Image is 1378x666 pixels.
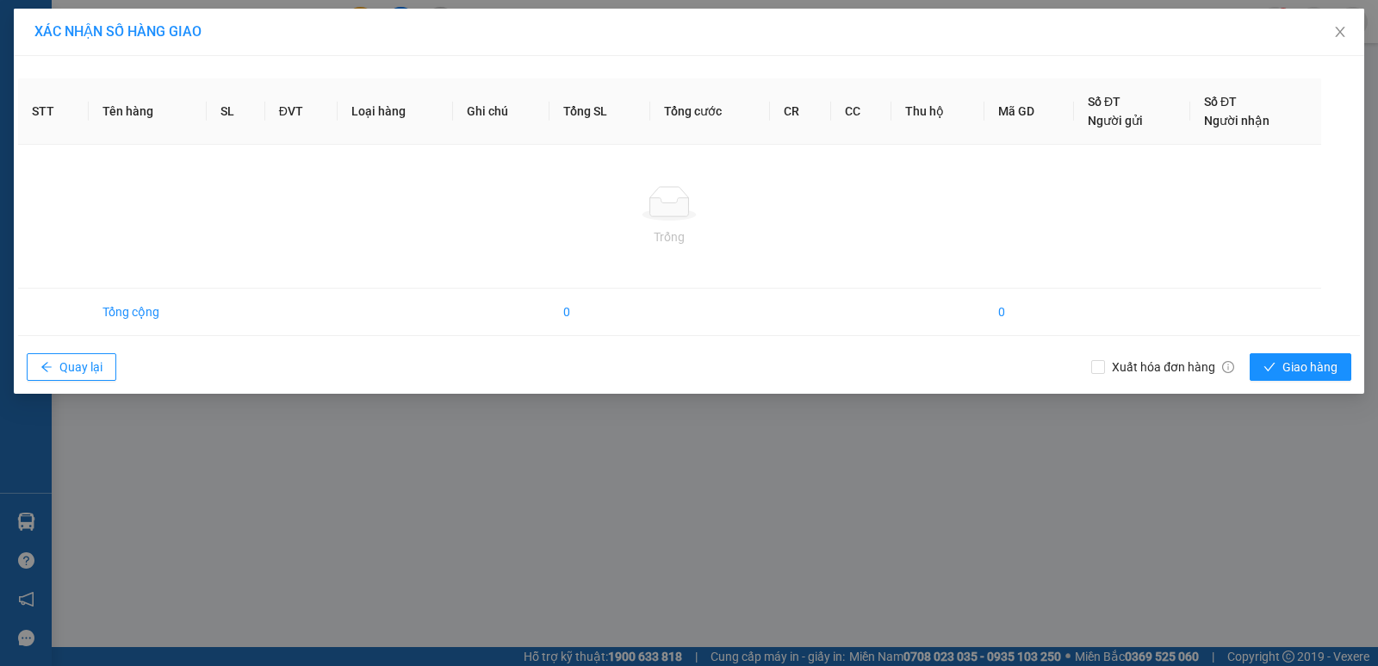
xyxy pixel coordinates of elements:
[891,78,984,145] th: Thu hộ
[40,361,53,375] span: arrow-left
[770,78,830,145] th: CR
[1088,95,1120,109] span: Số ĐT
[1282,358,1338,377] span: Giao hàng
[27,353,116,381] button: arrow-leftQuay lại
[89,289,208,336] td: Tổng cộng
[1333,25,1347,39] span: close
[1105,358,1241,377] span: Xuất hóa đơn hàng
[1316,9,1364,57] button: Close
[59,358,102,377] span: Quay lại
[34,23,202,40] span: XÁC NHẬN SỐ HÀNG GIAO
[831,78,891,145] th: CC
[549,289,650,336] td: 0
[32,227,1307,246] div: Trống
[338,78,453,145] th: Loại hàng
[1204,114,1269,128] span: Người nhận
[1250,353,1351,381] button: checkGiao hàng
[1222,361,1234,373] span: info-circle
[1263,361,1276,375] span: check
[1204,95,1237,109] span: Số ĐT
[1088,114,1143,128] span: Người gửi
[984,289,1074,336] td: 0
[265,78,338,145] th: ĐVT
[549,78,650,145] th: Tổng SL
[18,78,89,145] th: STT
[89,78,208,145] th: Tên hàng
[207,78,264,145] th: SL
[650,78,770,145] th: Tổng cước
[984,78,1074,145] th: Mã GD
[453,78,549,145] th: Ghi chú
